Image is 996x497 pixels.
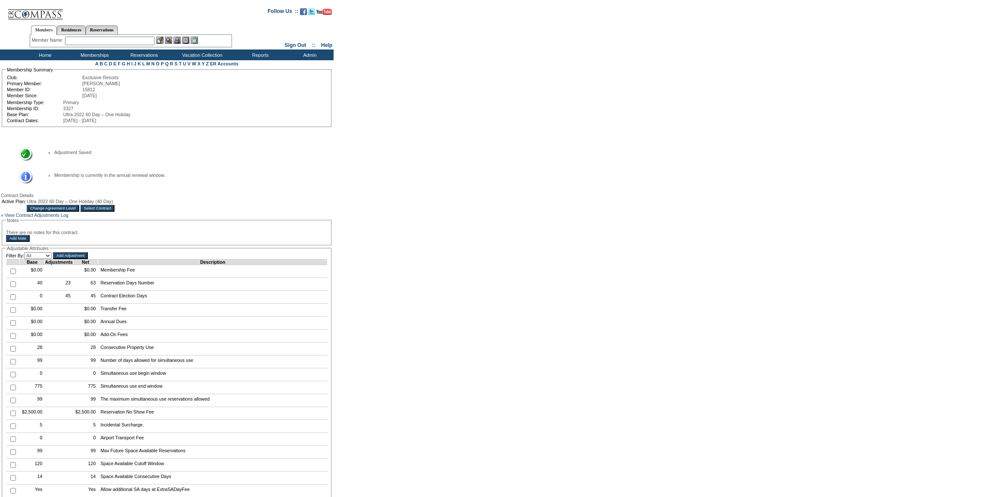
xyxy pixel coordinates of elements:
td: 63 [73,278,98,291]
input: Select Contract [80,205,115,212]
td: $0.00 [20,317,45,330]
td: Primary Member: [7,81,81,86]
span: There are no notes for this contract. [6,230,79,235]
td: Contract Election Days [98,291,328,304]
td: 0 [20,291,45,304]
td: Contract Dates: [7,118,62,123]
span: Ultra 2022 60 Day – One Holiday [63,112,130,117]
a: Help [321,42,332,48]
td: Home [19,49,69,60]
a: L [142,61,145,66]
legend: Adjustable Attributes [6,246,49,251]
li: Adjustment Saved [54,150,319,155]
td: 0 [73,433,98,446]
input: Add Note [6,235,30,242]
td: Annual Dues [98,317,328,330]
td: Base [20,259,45,265]
a: » View Contract Adjustments Log [1,213,68,218]
a: S [174,61,177,66]
a: I [131,61,133,66]
a: ER Accounts [210,61,238,66]
input: Add Adjustment [53,252,88,259]
a: Subscribe to our YouTube Channel [316,11,332,16]
td: Follow Us :: [268,7,298,18]
a: U [183,61,186,66]
span: [PERSON_NAME] [82,81,120,86]
img: Impersonate [173,37,181,44]
a: X [198,61,201,66]
td: Memberships [69,49,118,60]
a: H [127,61,130,66]
td: Space Available Cutoff Window [98,459,328,472]
img: View [165,37,172,44]
td: Member ID: [7,87,81,92]
td: 28 [73,343,98,355]
legend: Membership Summary [6,67,54,72]
td: Simultaneous use begin window [98,368,328,381]
td: 120 [20,459,45,472]
td: Vacation Collection [168,49,235,60]
td: Filter By: [6,252,52,259]
img: Follow us on Twitter [308,8,315,15]
td: 5 [73,420,98,433]
a: Reservations [86,25,118,34]
td: Membership Type: [7,100,62,105]
div: Contract Details [1,193,333,198]
span: [DATE] [82,93,97,98]
td: Reservations [118,49,168,60]
td: 0 [20,368,45,381]
a: Sign Out [285,42,306,48]
td: Base Plan: [7,112,62,117]
a: R [170,61,173,66]
img: Compass Home [7,2,63,20]
td: Reservation Days Number [98,278,328,291]
a: C [104,61,108,66]
td: $2,500.00 [73,407,98,420]
a: D [109,61,112,66]
td: $0.00 [20,265,45,278]
td: 0 [73,368,98,381]
a: Z [206,61,209,66]
td: 28 [20,343,45,355]
legend: Notes [6,218,20,223]
td: 99 [20,355,45,368]
td: $0.00 [20,330,45,343]
td: 45 [45,291,73,304]
td: Add-On Fees [98,330,328,343]
span: Primary [63,100,79,105]
td: Net [73,259,98,265]
td: $0.00 [20,304,45,317]
td: Max Future Space Available Reservations [98,446,328,459]
a: E [113,61,116,66]
a: Become our fan on Facebook [300,11,307,16]
td: Transfer Fee [98,304,328,317]
a: K [138,61,141,66]
td: Space Available Consecutive Days [98,472,328,485]
img: b_calculator.gif [191,37,198,44]
td: Reports [235,49,284,60]
td: Adjustments [45,259,73,265]
td: $0.00 [73,330,98,343]
span: :: [312,42,316,48]
td: 99 [73,355,98,368]
td: $0.00 [73,317,98,330]
a: A [95,61,98,66]
a: O [156,61,159,66]
td: Club: [7,75,81,80]
a: Members [31,25,57,35]
td: 120 [73,459,98,472]
a: N [152,61,155,66]
td: 14 [73,472,98,485]
td: 99 [73,446,98,459]
td: Membership Fee [98,265,328,278]
a: Residences [57,25,86,34]
a: M [146,61,150,66]
td: 40 [20,278,45,291]
td: Active Plan: [2,199,26,204]
a: B [99,61,103,66]
span: [DATE] - [DATE] [63,118,96,123]
td: $2,500.00 [20,407,45,420]
a: Y [202,61,205,66]
td: $0.00 [73,304,98,317]
img: Reservations [182,37,189,44]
